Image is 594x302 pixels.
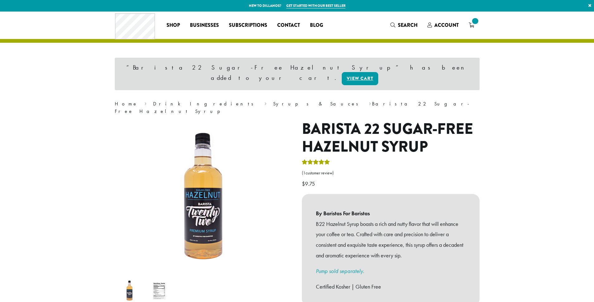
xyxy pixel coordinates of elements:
p: B22 Hazelnut Syrup boasts a rich and nutty flavor that will enhance your coffee or tea. Crafted w... [316,219,466,261]
b: By Baristas For Baristas [316,208,466,219]
span: 1 [303,170,306,176]
a: Pump sold separately. [316,267,364,275]
div: “Barista 22 Sugar-Free Hazelnut Syrup” has been added to your cart. [115,58,480,90]
span: Blog [310,22,323,29]
span: Shop [167,22,180,29]
a: Get started with our best seller [286,3,345,8]
span: $ [302,180,305,187]
span: Businesses [190,22,219,29]
span: Contact [277,22,300,29]
p: Certified Kosher | Gluten Free [316,281,466,292]
a: Search [385,20,423,30]
a: View cart [342,72,378,85]
span: Subscriptions [229,22,267,29]
span: › [369,98,371,108]
h1: Barista 22 Sugar-Free Hazelnut Syrup [302,120,480,156]
div: Rated 5.00 out of 5 [302,158,330,168]
span: › [144,98,147,108]
span: › [264,98,267,108]
a: Shop [162,20,185,30]
a: (1customer review) [302,170,480,176]
bdi: 9.75 [302,180,316,187]
span: Search [398,22,418,29]
span: Account [434,22,459,29]
a: Syrups & Sauces [273,100,362,107]
a: Drink Ingredients [153,100,258,107]
a: Home [115,100,138,107]
nav: Breadcrumb [115,100,480,115]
